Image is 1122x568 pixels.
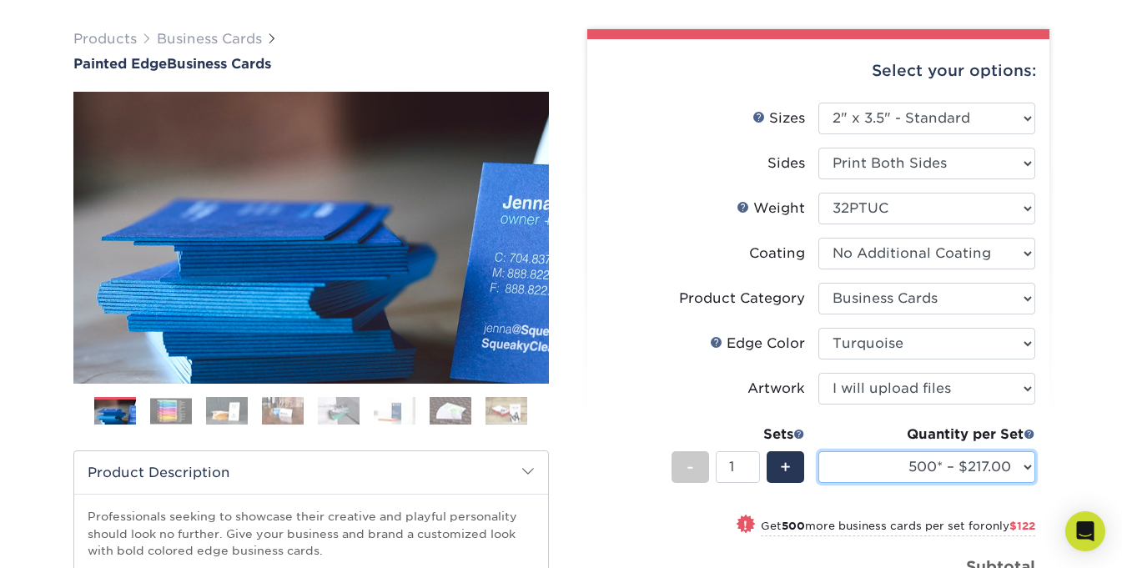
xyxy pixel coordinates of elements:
strong: 500 [782,520,805,532]
span: $122 [1009,520,1035,532]
img: Business Cards 06 [374,396,415,425]
h2: Product Description [74,451,548,494]
div: Product Category [679,289,805,309]
small: Get more business cards per set for [761,520,1035,536]
div: Edge Color [710,334,805,354]
img: Business Cards 02 [150,398,192,424]
div: Artwork [747,379,805,399]
a: Products [73,31,137,47]
span: only [985,520,1035,532]
img: Business Cards 03 [206,396,248,425]
span: + [780,455,791,480]
a: Business Cards [157,31,262,47]
h1: Business Cards [73,56,549,72]
div: Open Intercom Messenger [1065,511,1105,551]
a: Painted EdgeBusiness Cards [73,56,549,72]
div: Sizes [752,108,805,128]
div: Coating [749,244,805,264]
span: - [687,455,694,480]
span: Painted Edge [73,56,167,72]
img: Business Cards 04 [262,396,304,425]
img: Business Cards 01 [94,391,136,433]
div: Weight [737,199,805,219]
div: Quantity per Set [818,425,1035,445]
div: Sides [767,153,805,173]
img: Business Cards 05 [318,396,360,425]
img: Business Cards 08 [486,396,527,425]
div: Sets [672,425,805,445]
span: ! [743,516,747,534]
img: Business Cards 07 [430,396,471,425]
div: Select your options: [601,39,1036,103]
